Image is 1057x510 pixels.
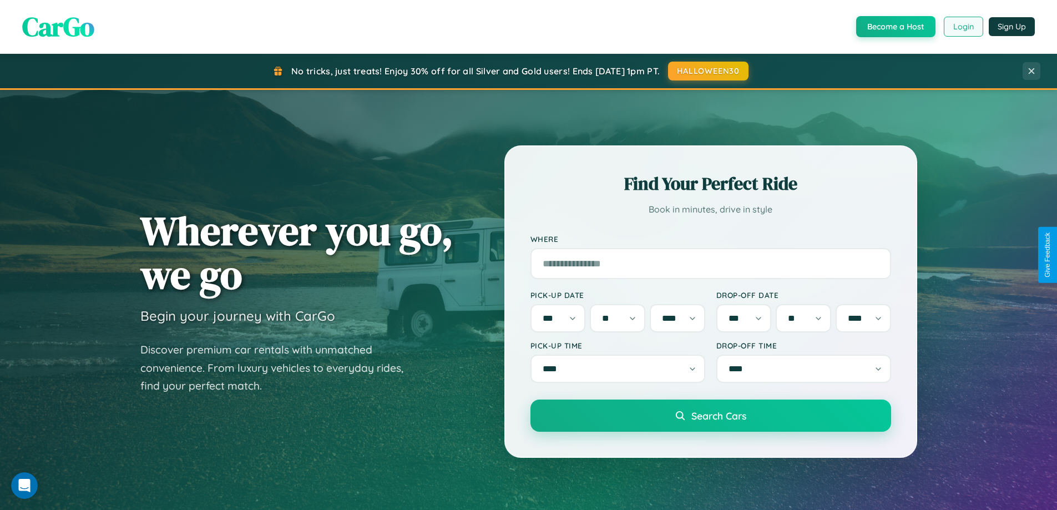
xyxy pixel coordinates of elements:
[291,65,660,77] span: No tricks, just treats! Enjoy 30% off for all Silver and Gold users! Ends [DATE] 1pm PT.
[944,17,983,37] button: Login
[530,290,705,300] label: Pick-up Date
[691,410,746,422] span: Search Cars
[530,400,891,432] button: Search Cars
[140,209,453,296] h1: Wherever you go, we go
[1044,233,1051,277] div: Give Feedback
[716,290,891,300] label: Drop-off Date
[716,341,891,350] label: Drop-off Time
[530,171,891,196] h2: Find Your Perfect Ride
[530,234,891,244] label: Where
[140,307,335,324] h3: Begin your journey with CarGo
[668,62,749,80] button: HALLOWEEN30
[530,341,705,350] label: Pick-up Time
[989,17,1035,36] button: Sign Up
[22,8,94,45] span: CarGo
[856,16,935,37] button: Become a Host
[530,201,891,218] p: Book in minutes, drive in style
[11,472,38,499] iframe: Intercom live chat
[140,341,418,395] p: Discover premium car rentals with unmatched convenience. From luxury vehicles to everyday rides, ...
